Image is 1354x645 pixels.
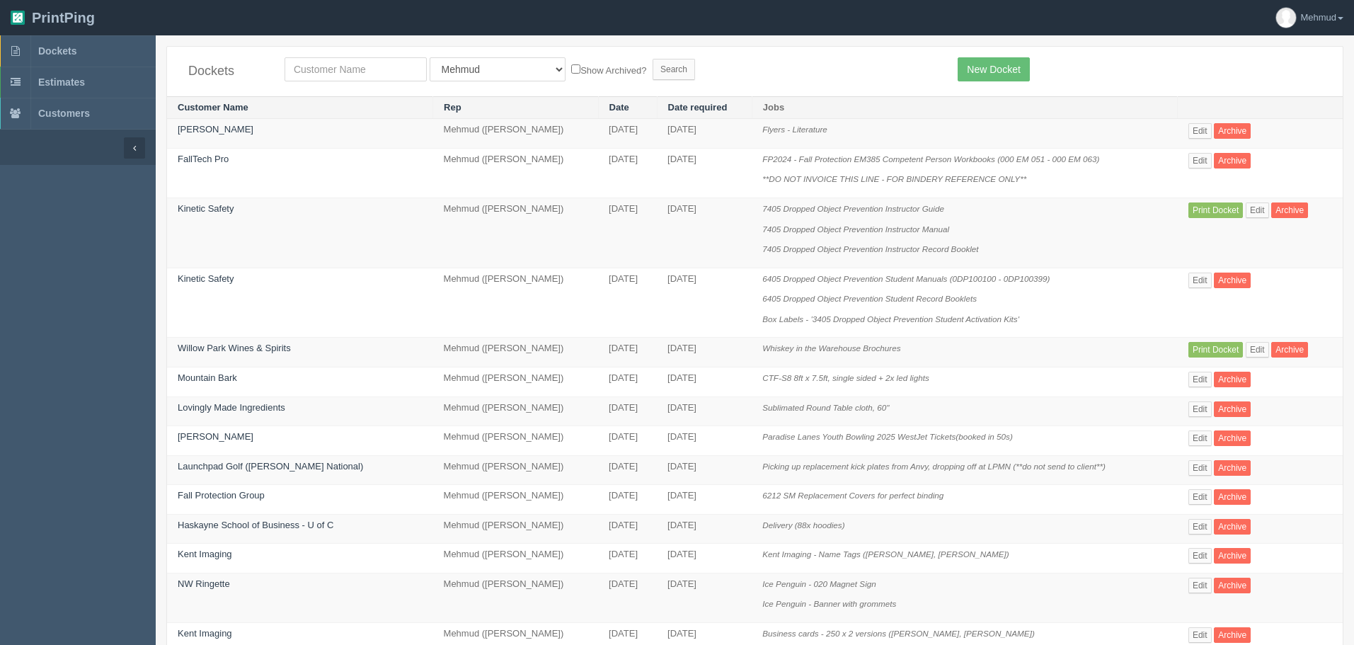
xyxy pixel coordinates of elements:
[1214,430,1251,446] a: Archive
[178,343,291,353] a: Willow Park Wines & Spirits
[762,154,1099,164] i: FP2024 - Fall Protection EM385 Competent Person Workbooks (000 EM 051 - 000 EM 063)
[178,431,253,442] a: [PERSON_NAME]
[1188,372,1212,387] a: Edit
[1188,153,1212,169] a: Edit
[1188,202,1243,218] a: Print Docket
[1271,202,1308,218] a: Archive
[178,461,363,472] a: Launchpad Golf ([PERSON_NAME] National)
[762,432,1013,441] i: Paradise Lanes Youth Bowling 2025 WestJet Tickets(booked in 50s)
[657,573,752,622] td: [DATE]
[657,396,752,426] td: [DATE]
[668,102,728,113] a: Date required
[657,338,752,367] td: [DATE]
[657,119,752,149] td: [DATE]
[11,11,25,25] img: logo-3e63b451c926e2ac314895c53de4908e5d424f24456219fb08d385ab2e579770.png
[657,544,752,573] td: [DATE]
[657,268,752,338] td: [DATE]
[762,244,978,253] i: 7405 Dropped Object Prevention Instructor Record Booklet
[433,485,599,515] td: Mehmud ([PERSON_NAME])
[433,148,599,198] td: Mehmud ([PERSON_NAME])
[657,426,752,456] td: [DATE]
[598,338,657,367] td: [DATE]
[1188,123,1212,139] a: Edit
[1271,342,1308,358] a: Archive
[762,373,929,382] i: CTF-S8 8ft x 7.5ft, single sided + 2x led lights
[598,573,657,622] td: [DATE]
[609,102,629,113] a: Date
[762,462,1106,471] i: Picking up replacement kick plates from Anvy, dropping off at LPMN (**do not send to client**)
[762,125,827,134] i: Flyers - Literature
[1214,401,1251,417] a: Archive
[433,367,599,396] td: Mehmud ([PERSON_NAME])
[178,124,253,135] a: [PERSON_NAME]
[762,629,1035,638] i: Business cards - 250 x 2 versions ([PERSON_NAME], [PERSON_NAME])
[657,148,752,198] td: [DATE]
[762,274,1050,283] i: 6405 Dropped Object Prevention Student Manuals (0DP100100 - 0DP100399)
[1188,578,1212,593] a: Edit
[762,579,876,588] i: Ice Penguin - 020 Magnet Sign
[1246,342,1269,358] a: Edit
[762,491,943,500] i: 6212 SM Replacement Covers for perfect binding
[433,119,599,149] td: Mehmud ([PERSON_NAME])
[598,367,657,396] td: [DATE]
[38,45,76,57] span: Dockets
[762,294,977,303] i: 6405 Dropped Object Prevention Student Record Booklets
[1188,460,1212,476] a: Edit
[598,426,657,456] td: [DATE]
[762,343,900,353] i: Whiskey in the Warehouse Brochures
[752,96,1178,119] th: Jobs
[178,154,229,164] a: FallTech Pro
[1214,519,1251,535] a: Archive
[1214,489,1251,505] a: Archive
[657,198,752,268] td: [DATE]
[1188,430,1212,446] a: Edit
[657,455,752,485] td: [DATE]
[433,338,599,367] td: Mehmud ([PERSON_NAME])
[657,367,752,396] td: [DATE]
[1214,627,1251,643] a: Archive
[1214,123,1251,139] a: Archive
[1246,202,1269,218] a: Edit
[178,372,237,383] a: Mountain Bark
[762,314,1019,324] i: Box Labels - '3405 Dropped Object Prevention Student Activation Kits'
[178,628,232,639] a: Kent Imaging
[598,455,657,485] td: [DATE]
[598,396,657,426] td: [DATE]
[433,455,599,485] td: Mehmud ([PERSON_NAME])
[762,403,889,412] i: Sublimated Round Table cloth, 60"
[178,102,248,113] a: Customer Name
[762,224,949,234] i: 7405 Dropped Object Prevention Instructor Manual
[598,148,657,198] td: [DATE]
[1188,627,1212,643] a: Edit
[762,174,1026,183] i: **DO NOT INVOICE THIS LINE - FOR BINDERY REFERENCE ONLY**
[1214,460,1251,476] a: Archive
[178,520,333,530] a: Haskayne School of Business - U of C
[433,544,599,573] td: Mehmud ([PERSON_NAME])
[1188,273,1212,288] a: Edit
[598,198,657,268] td: [DATE]
[598,514,657,544] td: [DATE]
[1214,273,1251,288] a: Archive
[178,490,265,501] a: Fall Protection Group
[1188,519,1212,535] a: Edit
[38,76,85,88] span: Estimates
[1188,548,1212,564] a: Edit
[178,578,230,589] a: NW Ringette
[433,426,599,456] td: Mehmud ([PERSON_NAME])
[1214,372,1251,387] a: Archive
[1276,8,1296,28] img: avatar_default-7531ab5dedf162e01f1e0bb0964e6a185e93c5c22dfe317fb01d7f8cd2b1632c.jpg
[598,119,657,149] td: [DATE]
[1214,153,1251,169] a: Archive
[762,549,1009,559] i: Kent Imaging - Name Tags ([PERSON_NAME], [PERSON_NAME])
[762,204,944,213] i: 7405 Dropped Object Prevention Instructor Guide
[188,64,263,79] h4: Dockets
[1214,578,1251,593] a: Archive
[598,485,657,515] td: [DATE]
[178,549,232,559] a: Kent Imaging
[1188,342,1243,358] a: Print Docket
[762,520,844,530] i: Delivery (88x hoodies)
[178,402,285,413] a: Lovingly Made Ingredients
[1214,548,1251,564] a: Archive
[653,59,695,80] input: Search
[178,273,234,284] a: Kinetic Safety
